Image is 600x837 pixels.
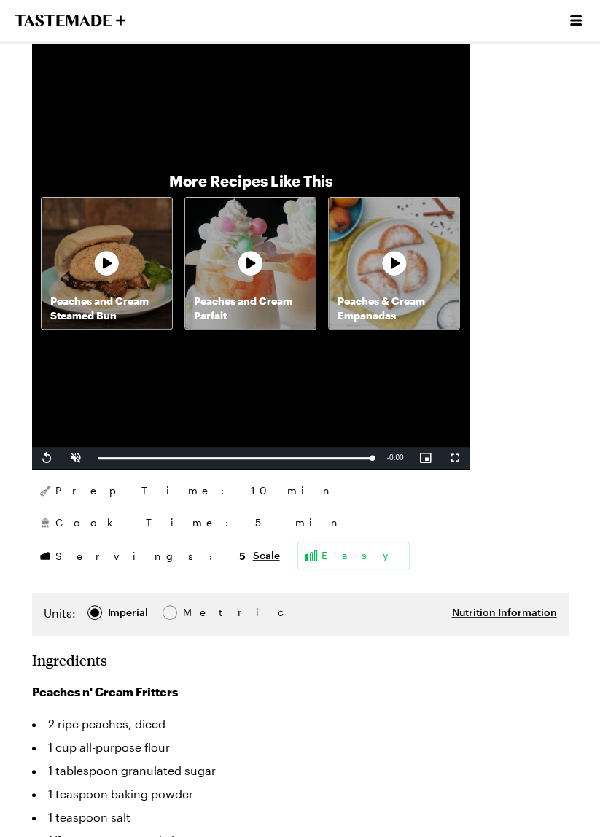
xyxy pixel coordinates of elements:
[440,447,470,469] button: Fullscreen
[42,294,172,323] p: Peaches and Cream Steamed Bun
[185,294,316,323] p: Peaches and Cream Parfait
[32,683,569,701] h3: Peaches n' Cream Fritters
[44,604,76,622] label: Units:
[184,197,316,329] a: Peaches and Cream ParfaitRecipe image thumbnail
[452,605,557,620] button: Nutrition Information
[183,604,215,620] span: Metric
[239,548,246,562] span: 5
[108,604,148,620] div: Imperial
[389,453,403,462] span: 0:00
[566,11,585,30] button: Open menu
[98,457,373,459] div: Progress Bar
[32,736,569,759] li: 1 cup all-purpose flour
[32,759,569,782] li: 1 tablespoon granulated sugar
[329,294,459,323] p: Peaches & Cream Empanadas
[183,604,214,620] div: Metric
[55,515,343,530] span: Cook Time: 5 min
[32,806,569,829] li: 1 teaspoon salt
[32,447,61,469] button: Replay
[15,15,125,26] a: To Tastemade Home Page
[44,604,214,625] div: Imperial Metric
[411,447,440,469] button: Picture-in-Picture
[387,453,389,462] span: -
[328,197,460,329] a: Peaches & Cream EmpanadasRecipe image thumbnail
[322,548,403,563] span: Easy
[55,548,246,564] span: Servings:
[41,197,173,329] a: Peaches and Cream Steamed BunRecipe image thumbnail
[169,171,332,191] p: More Recipes Like This
[55,483,335,498] span: Prep Time: 10 min
[253,548,280,563] button: Scale
[108,604,149,620] span: Imperial
[32,712,569,736] li: 2 ripe peaches, diced
[32,651,569,669] h2: Ingredients
[61,447,90,469] button: Unmute
[32,782,569,806] li: 1 teaspoon baking powder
